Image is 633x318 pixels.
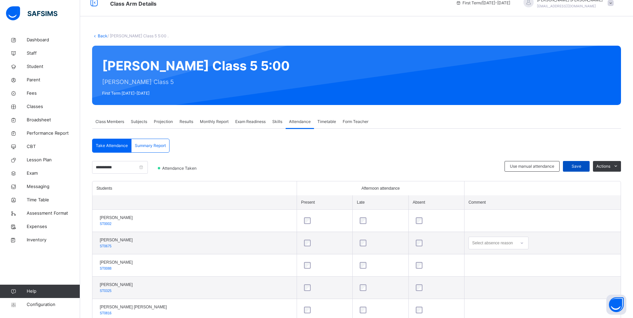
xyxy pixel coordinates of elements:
span: [PERSON_NAME] [100,215,133,221]
span: Class Members [95,119,124,125]
th: Present [297,195,353,210]
span: Time Table [27,197,80,203]
span: Broadsheet [27,117,80,123]
span: Projection [154,119,173,125]
span: Fees [27,90,80,97]
span: Actions [596,163,610,169]
span: Assessment Format [27,210,80,217]
span: Parent [27,77,80,83]
span: [PERSON_NAME] [PERSON_NAME] [100,304,167,310]
span: Use manual attendance [510,163,554,169]
span: Expenses [27,223,80,230]
span: ST0816 [100,311,111,315]
span: Exam [27,170,80,177]
span: ST0002 [100,222,111,226]
button: Open asap [606,295,626,315]
span: Exam Readiness [235,119,266,125]
span: Messaging [27,183,80,190]
th: Absent [408,195,464,210]
span: Afternoon attendance [361,185,400,191]
span: [EMAIL_ADDRESS][DOMAIN_NAME] [537,4,596,8]
span: Inventory [27,237,80,243]
span: Subjects [131,119,147,125]
span: Skills [272,119,282,125]
th: Students [92,181,297,195]
span: Classes [27,103,80,110]
span: CBT [27,143,80,150]
span: Take Attendance [96,143,128,149]
th: Late [353,195,408,210]
span: Attendance Taken [162,165,199,171]
span: [PERSON_NAME] [100,282,133,288]
span: Monthly Report [200,119,229,125]
span: Form Teacher [343,119,368,125]
span: [PERSON_NAME] [100,259,133,265]
span: ST0088 [100,267,111,270]
span: Student [27,63,80,70]
span: Staff [27,50,80,57]
span: Lesson Plan [27,157,80,163]
th: Comment [464,195,621,210]
span: Attendance [289,119,311,125]
span: Timetable [317,119,336,125]
span: ST0675 [100,244,111,248]
div: Select absence reason [472,237,513,249]
span: Dashboard [27,37,80,43]
span: Help [27,288,80,295]
span: ST0325 [100,289,111,293]
span: Summary Report [135,143,166,149]
span: Results [180,119,193,125]
a: Back [98,33,107,38]
span: Configuration [27,301,80,308]
span: Class Arm Details [110,0,156,7]
span: [PERSON_NAME] [100,237,133,243]
span: Save [568,163,585,169]
span: Performance Report [27,130,80,137]
img: safsims [6,6,57,20]
span: / [PERSON_NAME] Class 5 5:00 . [107,33,169,38]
